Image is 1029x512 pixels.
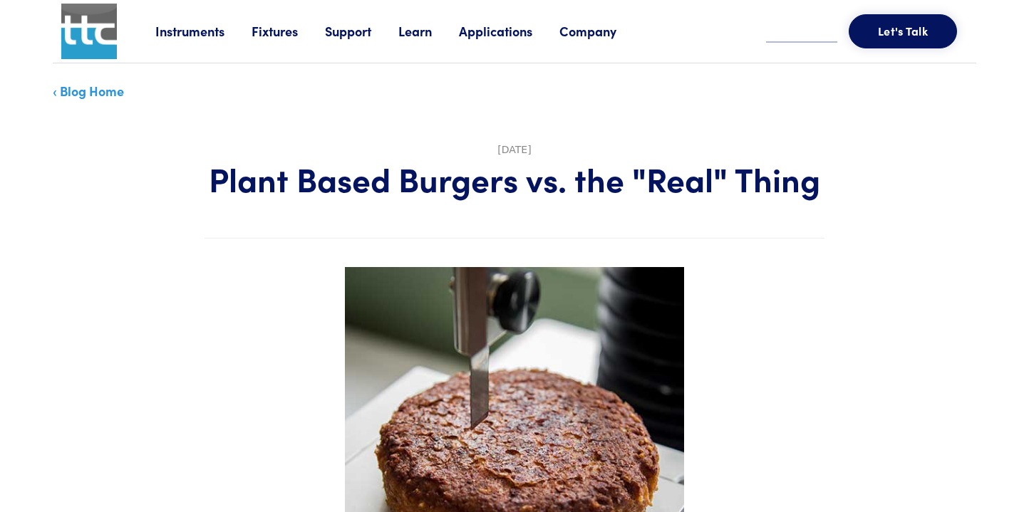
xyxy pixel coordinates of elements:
[252,22,325,40] a: Fixtures
[398,22,459,40] a: Learn
[325,22,398,40] a: Support
[61,4,117,59] img: ttc_logo_1x1_v1.0.png
[205,158,824,199] h1: Plant Based Burgers vs. the "Real" Thing
[459,22,559,40] a: Applications
[155,22,252,40] a: Instruments
[497,144,531,155] time: [DATE]
[53,82,124,100] a: ‹ Blog Home
[849,14,957,48] button: Let's Talk
[559,22,643,40] a: Company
